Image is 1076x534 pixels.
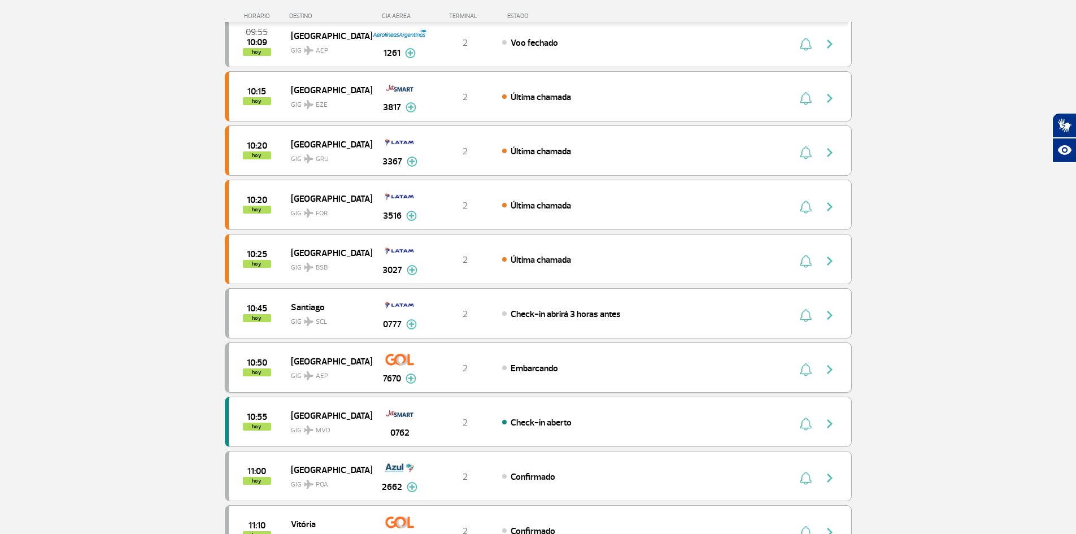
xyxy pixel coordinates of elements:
[463,417,468,428] span: 2
[247,413,267,421] span: 2025-08-25 10:55:00
[1052,113,1076,163] div: Plugin de acessibilidade da Hand Talk.
[291,28,363,43] span: [GEOGRAPHIC_DATA]
[246,28,268,36] span: 2025-08-25 09:55:00
[316,209,328,219] span: FOR
[243,97,271,105] span: hoy
[247,467,266,475] span: 2025-08-25 11:00:00
[304,480,313,489] img: destiny_airplane.svg
[511,363,558,374] span: Embarcando
[382,263,402,277] span: 3027
[291,202,363,219] span: GIG
[511,200,571,211] span: Última chamada
[304,209,313,218] img: destiny_airplane.svg
[291,245,363,260] span: [GEOGRAPHIC_DATA]
[243,368,271,376] span: hoy
[247,196,267,204] span: 2025-08-25 10:20:00
[247,250,267,258] span: 2025-08-25 10:25:00
[463,309,468,320] span: 2
[406,374,416,384] img: mais-info-painel-voo.svg
[405,48,416,58] img: mais-info-painel-voo.svg
[316,426,330,436] span: MVD
[800,92,812,105] img: sino-painel-voo.svg
[304,317,313,326] img: destiny_airplane.svg
[428,12,502,20] div: TERMINAL
[383,101,401,114] span: 3817
[463,254,468,266] span: 2
[406,319,417,329] img: mais-info-painel-voo.svg
[511,417,572,428] span: Check-in aberto
[304,371,313,380] img: destiny_airplane.svg
[463,200,468,211] span: 2
[383,372,401,385] span: 7670
[247,359,267,367] span: 2025-08-25 10:50:00
[406,102,416,112] img: mais-info-painel-voo.svg
[291,40,363,56] span: GIG
[291,137,363,151] span: [GEOGRAPHIC_DATA]
[390,426,410,440] span: 0762
[407,157,417,167] img: mais-info-painel-voo.svg
[243,477,271,485] span: hoy
[800,254,812,268] img: sino-painel-voo.svg
[247,142,267,150] span: 2025-08-25 10:20:00
[823,146,837,159] img: seta-direita-painel-voo.svg
[291,148,363,164] span: GIG
[1052,113,1076,138] button: Abrir tradutor de língua de sinais.
[511,471,555,483] span: Confirmado
[289,12,372,20] div: DESTINO
[247,88,266,95] span: 2025-08-25 10:15:00
[463,363,468,374] span: 2
[316,480,328,490] span: POA
[511,37,558,49] span: Voo fechado
[291,516,363,531] span: Vitória
[316,263,328,273] span: BSB
[511,92,571,103] span: Última chamada
[304,154,313,163] img: destiny_airplane.svg
[511,309,621,320] span: Check-in abrirá 3 horas antes
[291,83,363,97] span: [GEOGRAPHIC_DATA]
[800,417,812,431] img: sino-painel-voo.svg
[382,480,402,494] span: 2662
[304,263,313,272] img: destiny_airplane.svg
[372,12,428,20] div: CIA AÉREA
[291,94,363,110] span: GIG
[304,46,313,55] img: destiny_airplane.svg
[463,92,468,103] span: 2
[304,426,313,435] img: destiny_airplane.svg
[511,254,571,266] span: Última chamada
[502,12,594,20] div: ESTADO
[1052,138,1076,163] button: Abrir recursos assistivos.
[384,46,400,60] span: 1261
[316,100,328,110] span: EZE
[316,154,329,164] span: GRU
[291,257,363,273] span: GIG
[406,211,417,221] img: mais-info-painel-voo.svg
[823,417,837,431] img: seta-direita-painel-voo.svg
[316,317,327,327] span: SCL
[800,309,812,322] img: sino-painel-voo.svg
[243,260,271,268] span: hoy
[800,200,812,214] img: sino-painel-voo.svg
[291,354,363,368] span: [GEOGRAPHIC_DATA]
[800,471,812,485] img: sino-painel-voo.svg
[247,305,267,312] span: 2025-08-25 10:45:00
[383,209,402,223] span: 3516
[823,309,837,322] img: seta-direita-painel-voo.svg
[383,318,402,331] span: 0777
[823,200,837,214] img: seta-direita-painel-voo.svg
[291,408,363,423] span: [GEOGRAPHIC_DATA]
[304,100,313,109] img: destiny_airplane.svg
[511,146,571,157] span: Última chamada
[291,191,363,206] span: [GEOGRAPHIC_DATA]
[316,46,328,56] span: AEP
[228,12,290,20] div: HORÁRIO
[823,92,837,105] img: seta-direita-painel-voo.svg
[291,311,363,327] span: GIG
[823,37,837,51] img: seta-direita-painel-voo.svg
[291,365,363,381] span: GIG
[291,474,363,490] span: GIG
[291,462,363,477] span: [GEOGRAPHIC_DATA]
[291,419,363,436] span: GIG
[823,363,837,376] img: seta-direita-painel-voo.svg
[800,37,812,51] img: sino-painel-voo.svg
[407,482,417,492] img: mais-info-painel-voo.svg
